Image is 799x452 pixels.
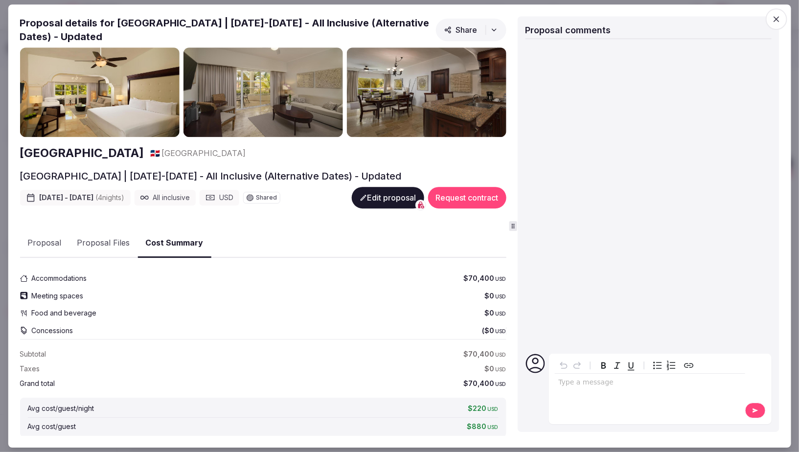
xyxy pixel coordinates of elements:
[20,16,432,44] h2: Proposal details for [GEOGRAPHIC_DATA] | [DATE]-[DATE] - All Inclusive (Alternative Dates) - Updated
[39,193,124,203] span: [DATE] - [DATE]
[495,276,506,282] span: USD
[525,25,611,35] span: Proposal comments
[484,291,506,301] span: $0
[484,326,506,336] span: $0
[20,169,401,183] h2: [GEOGRAPHIC_DATA] | [DATE]-[DATE] - All Inclusive (Alternative Dates) - Updated
[31,326,73,336] span: Concessions
[351,187,424,208] button: Edit proposal
[69,229,137,258] button: Proposal Files
[495,352,506,358] span: USD
[484,364,506,374] span: $0
[20,364,40,374] label: Taxes
[484,308,506,318] span: $0
[495,328,506,334] span: USD
[463,350,506,360] span: $70,400
[468,404,498,413] span: $220
[610,359,624,372] button: Italic
[495,381,506,387] span: USD
[624,359,638,372] button: Underline
[463,273,506,283] span: $70,400
[444,25,477,35] span: Share
[596,359,610,372] button: Bold
[650,359,678,372] div: toggle group
[682,359,695,372] button: Create link
[20,229,69,258] button: Proposal
[495,294,506,299] span: USD
[31,308,96,318] span: Food and beverage
[150,148,160,158] button: 🇩🇴
[20,379,55,388] label: Grand total
[134,190,196,205] div: All inclusive
[161,148,246,158] span: [GEOGRAPHIC_DATA]
[482,326,484,336] span: (
[20,350,46,360] label: Subtotal
[346,47,506,137] img: Gallery photo 3
[487,406,498,412] span: USD
[256,195,277,201] span: Shared
[487,424,498,430] span: USD
[20,47,179,137] img: Gallery photo 1
[650,359,664,372] button: Bulleted list
[200,190,239,205] div: USD
[27,404,94,413] label: Avg cost/guest/night
[183,47,342,137] img: Gallery photo 2
[495,311,506,316] span: USD
[31,273,87,283] span: Accommodations
[664,359,678,372] button: Numbered list
[495,366,506,372] span: USD
[435,19,506,41] button: Share
[31,291,83,301] span: Meeting spaces
[428,187,506,208] button: Request contract
[95,193,124,202] span: ( 4 night s )
[20,145,144,162] a: [GEOGRAPHIC_DATA]
[463,379,506,388] span: $70,400
[467,422,498,431] span: $880
[554,374,745,393] div: editable markdown
[137,229,211,258] button: Cost Summary
[27,422,76,431] label: Avg cost/guest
